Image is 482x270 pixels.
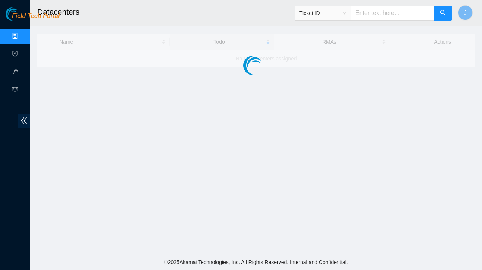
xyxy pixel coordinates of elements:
[464,8,467,18] span: J
[12,13,60,20] span: Field Tech Portal
[440,10,446,17] span: search
[458,5,473,20] button: J
[18,114,30,128] span: double-left
[12,83,18,98] span: read
[30,254,482,270] footer: © 2025 Akamai Technologies, Inc. All Rights Reserved. Internal and Confidential.
[6,7,38,21] img: Akamai Technologies
[434,6,452,21] button: search
[6,13,60,23] a: Akamai TechnologiesField Tech Portal
[351,6,434,21] input: Enter text here...
[299,7,346,19] span: Ticket ID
